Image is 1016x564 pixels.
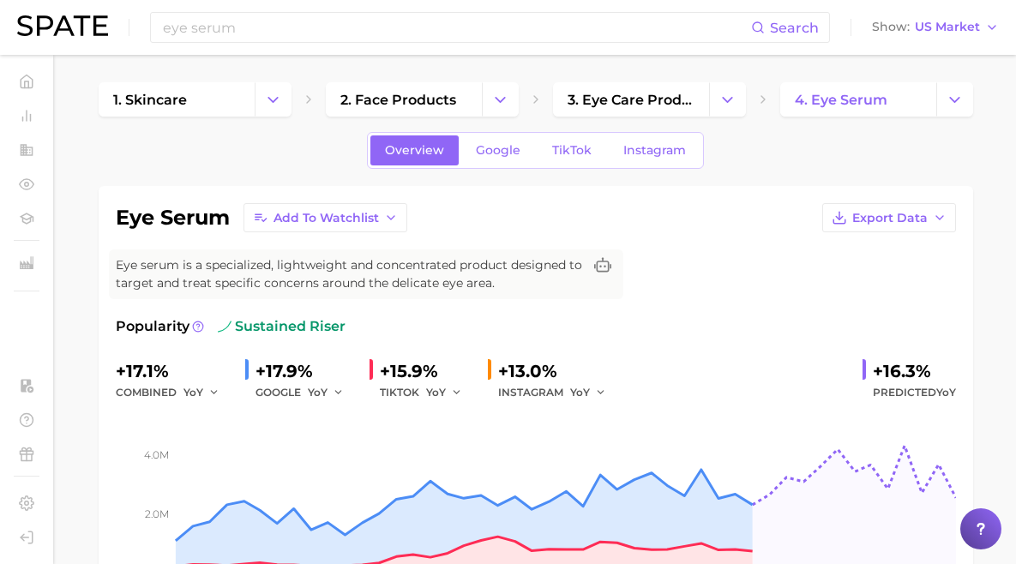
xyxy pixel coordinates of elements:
span: sustained riser [218,316,346,337]
span: YoY [308,385,328,399]
span: Overview [385,143,444,158]
img: SPATE [17,15,108,36]
a: TikTok [538,135,606,165]
button: YoY [183,382,220,403]
a: Overview [370,135,459,165]
button: Export Data [822,203,956,232]
span: Search [770,20,819,36]
span: Google [476,143,520,158]
span: 4. eye serum [795,92,887,108]
a: Google [461,135,535,165]
div: +17.1% [116,357,231,385]
a: Log out. Currently logged in with e-mail sarah_song@us.amorepacific.com. [14,525,39,550]
button: Change Category [936,82,973,117]
button: Change Category [255,82,292,117]
button: YoY [570,382,607,403]
button: ShowUS Market [868,16,1003,39]
button: Change Category [709,82,746,117]
span: Predicted [873,382,956,403]
div: +15.9% [380,357,474,385]
button: YoY [308,382,345,403]
span: Popularity [116,316,189,337]
span: Export Data [852,211,928,225]
span: Show [872,22,910,32]
span: Instagram [623,143,686,158]
div: GOOGLE [256,382,356,403]
div: +13.0% [498,357,618,385]
span: YoY [183,385,203,399]
div: combined [116,382,231,403]
span: YoY [936,386,956,399]
button: Add to Watchlist [243,203,407,232]
span: 1. skincare [113,92,187,108]
div: TIKTOK [380,382,474,403]
a: Instagram [609,135,700,165]
div: +17.9% [256,357,356,385]
a: 3. eye care products [553,82,709,117]
span: YoY [426,385,446,399]
span: US Market [915,22,980,32]
span: 2. face products [340,92,456,108]
a: 4. eye serum [780,82,936,117]
span: 3. eye care products [568,92,694,108]
div: +16.3% [873,357,956,385]
h1: eye serum [116,207,230,228]
span: Add to Watchlist [274,211,379,225]
a: 1. skincare [99,82,255,117]
button: YoY [426,382,463,403]
a: 2. face products [326,82,482,117]
input: Search here for a brand, industry, or ingredient [161,13,751,42]
span: Eye serum is a specialized, lightweight and concentrated product designed to target and treat spe... [116,256,582,292]
span: TikTok [552,143,592,158]
button: Change Category [482,82,519,117]
span: YoY [570,385,590,399]
div: INSTAGRAM [498,382,618,403]
img: sustained riser [218,320,231,333]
